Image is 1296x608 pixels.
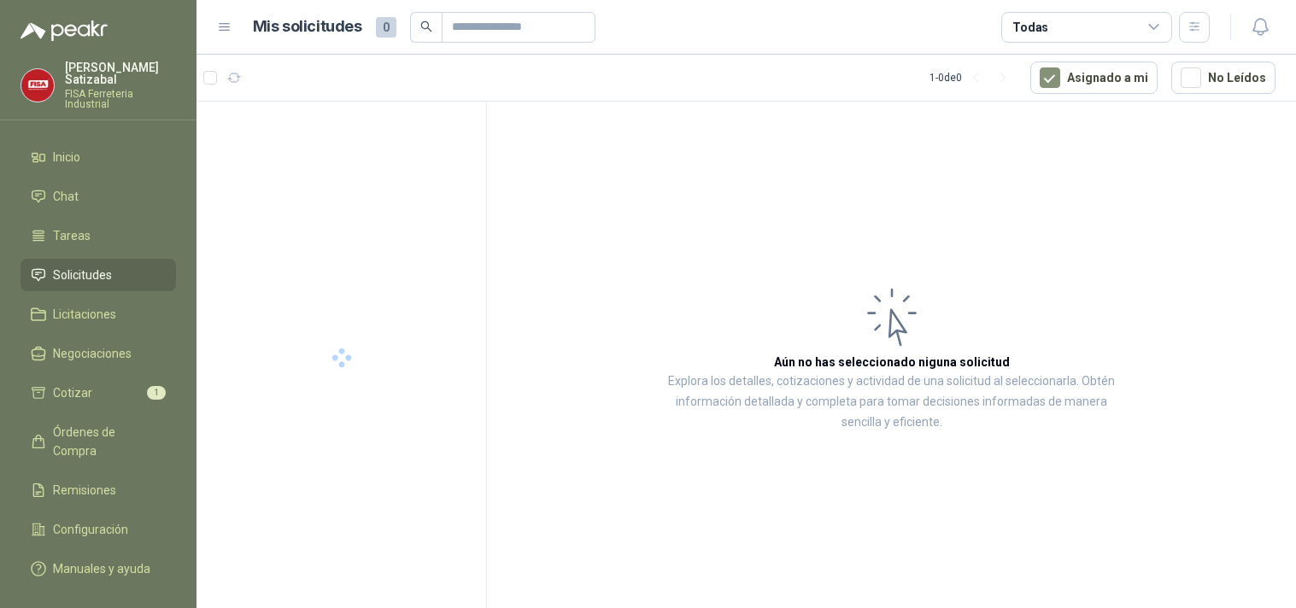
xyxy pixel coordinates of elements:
[1030,61,1158,94] button: Asignado a mi
[53,383,92,402] span: Cotizar
[21,416,176,467] a: Órdenes de Compra
[658,371,1125,433] p: Explora los detalles, cotizaciones y actividad de una solicitud al seleccionarla. Obtén informaci...
[21,474,176,506] a: Remisiones
[420,20,432,32] span: search
[21,141,176,173] a: Inicio
[53,481,116,500] span: Remisiones
[21,69,54,102] img: Company Logo
[21,552,176,585] a: Manuales y ayuda
[21,20,108,41] img: Logo peakr
[1171,61,1275,94] button: No Leídos
[147,386,166,400] span: 1
[53,344,132,363] span: Negociaciones
[253,15,362,39] h1: Mis solicitudes
[376,17,396,38] span: 0
[53,423,160,460] span: Órdenes de Compra
[53,148,80,167] span: Inicio
[53,520,128,539] span: Configuración
[53,305,116,324] span: Licitaciones
[1012,18,1048,37] div: Todas
[65,61,176,85] p: [PERSON_NAME] Satizabal
[53,559,150,578] span: Manuales y ayuda
[53,226,91,245] span: Tareas
[53,266,112,284] span: Solicitudes
[21,513,176,546] a: Configuración
[53,187,79,206] span: Chat
[21,377,176,409] a: Cotizar1
[65,89,176,109] p: FISA Ferreteria Industrial
[21,219,176,252] a: Tareas
[21,180,176,213] a: Chat
[21,337,176,370] a: Negociaciones
[21,298,176,330] a: Licitaciones
[929,64,1017,91] div: 1 - 0 de 0
[21,259,176,291] a: Solicitudes
[774,353,1010,371] h3: Aún no has seleccionado niguna solicitud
